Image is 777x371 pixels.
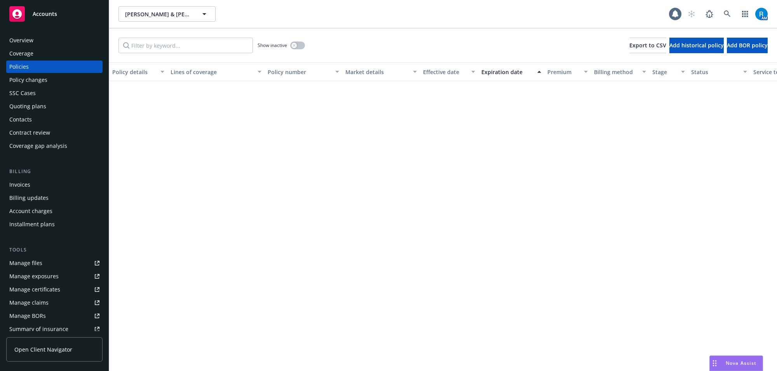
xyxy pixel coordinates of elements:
[112,68,156,76] div: Policy details
[9,113,32,126] div: Contacts
[6,246,103,254] div: Tools
[6,283,103,296] a: Manage certificates
[737,6,753,22] a: Switch app
[14,345,72,354] span: Open Client Navigator
[9,283,60,296] div: Manage certificates
[727,38,768,53] button: Add BOR policy
[109,62,167,81] button: Policy details
[118,38,253,53] input: Filter by keyword...
[669,42,724,49] span: Add historical policy
[6,192,103,204] a: Billing updates
[9,140,67,152] div: Coverage gap analysis
[6,100,103,113] a: Quoting plans
[9,296,49,309] div: Manage claims
[125,10,192,18] span: [PERSON_NAME] & [PERSON_NAME]
[726,360,756,366] span: Nova Assist
[6,168,103,175] div: Billing
[9,310,46,322] div: Manage BORs
[345,68,408,76] div: Market details
[710,356,720,371] div: Drag to move
[478,62,544,81] button: Expiration date
[684,6,699,22] a: Start snowing
[6,205,103,217] a: Account charges
[167,62,265,81] button: Lines of coverage
[652,68,676,76] div: Stage
[6,3,103,25] a: Accounts
[6,74,103,86] a: Policy changes
[9,323,68,335] div: Summary of insurance
[9,205,52,217] div: Account charges
[6,34,103,47] a: Overview
[268,68,331,76] div: Policy number
[265,62,342,81] button: Policy number
[9,179,30,191] div: Invoices
[171,68,253,76] div: Lines of coverage
[702,6,717,22] a: Report a Bug
[6,47,103,60] a: Coverage
[629,38,666,53] button: Export to CSV
[258,42,287,49] span: Show inactive
[6,127,103,139] a: Contract review
[9,192,49,204] div: Billing updates
[720,6,735,22] a: Search
[727,42,768,49] span: Add BOR policy
[6,61,103,73] a: Policies
[6,179,103,191] a: Invoices
[9,74,47,86] div: Policy changes
[6,310,103,322] a: Manage BORs
[118,6,216,22] button: [PERSON_NAME] & [PERSON_NAME]
[9,34,33,47] div: Overview
[9,87,36,99] div: SSC Cases
[9,270,59,283] div: Manage exposures
[9,218,55,231] div: Installment plans
[544,62,591,81] button: Premium
[629,42,666,49] span: Export to CSV
[9,257,42,269] div: Manage files
[481,68,533,76] div: Expiration date
[649,62,688,81] button: Stage
[6,140,103,152] a: Coverage gap analysis
[6,218,103,231] a: Installment plans
[669,38,724,53] button: Add historical policy
[594,68,638,76] div: Billing method
[420,62,478,81] button: Effective date
[423,68,467,76] div: Effective date
[9,127,50,139] div: Contract review
[9,61,29,73] div: Policies
[691,68,739,76] div: Status
[6,323,103,335] a: Summary of insurance
[6,257,103,269] a: Manage files
[6,296,103,309] a: Manage claims
[9,47,33,60] div: Coverage
[6,270,103,283] a: Manage exposures
[755,8,768,20] img: photo
[6,87,103,99] a: SSC Cases
[547,68,579,76] div: Premium
[709,355,763,371] button: Nova Assist
[6,113,103,126] a: Contacts
[342,62,420,81] button: Market details
[591,62,649,81] button: Billing method
[33,11,57,17] span: Accounts
[688,62,750,81] button: Status
[9,100,46,113] div: Quoting plans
